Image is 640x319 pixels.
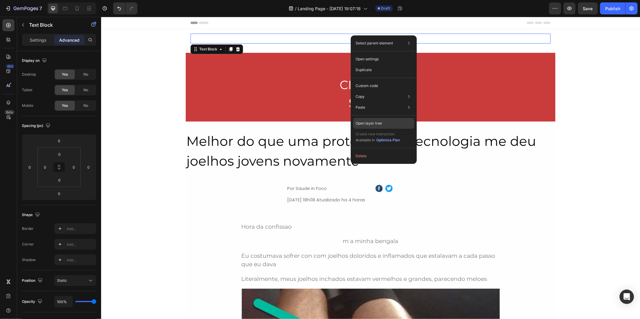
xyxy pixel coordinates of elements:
[67,226,95,232] div: Add...
[140,220,399,230] div: m a minha bengala
[69,163,78,172] input: 0px
[83,103,88,108] span: No
[353,151,414,161] button: Delete
[600,2,625,14] button: Publish
[29,21,80,29] p: Text Block
[22,87,32,93] div: Tablet
[57,278,67,283] span: Static
[53,150,65,159] input: 0px
[140,257,399,267] div: Literalmente, meus joelhos inchados estavam vermelhos e grandes, parecendo meloes
[578,2,598,14] button: Save
[356,94,365,99] p: Copy
[356,67,372,73] p: Duplicate
[53,176,65,185] input: 0px
[376,137,400,143] button: Optimize Plan
[22,57,48,65] div: Display on
[295,5,297,12] span: /
[620,290,634,304] div: Open Intercom Messenger
[53,189,65,198] input: 0
[22,277,44,285] div: Position
[39,5,42,12] p: 7
[356,41,393,46] p: Select parent element
[25,163,34,172] input: 0
[53,136,65,145] input: 0
[376,137,400,143] div: Optimize Plan
[356,138,375,142] span: Available in
[185,168,265,176] div: Por Saude in Foco
[356,56,379,62] p: Open settings
[22,298,44,306] div: Opacity
[140,205,399,215] div: Hora da confissao
[22,226,34,231] div: Border
[62,87,68,93] span: Yes
[85,114,454,155] h2: Melhor do que uma protese: Esta tecnologia me deu joelhos jovens novamente
[6,64,14,69] div: 450
[113,2,137,14] div: Undo/Redo
[62,72,68,77] span: Yes
[2,2,45,14] button: 7
[22,242,34,247] div: Corner
[356,105,365,110] p: Paste
[230,45,308,55] div: Advertorial
[54,275,96,286] button: Static
[41,163,50,172] input: 0px
[298,5,361,12] span: Landing Page - [DATE] 19:07:18
[356,121,382,126] p: Open layer tree
[22,122,52,130] div: Spacing (px)
[83,72,88,77] span: No
[583,6,593,11] span: Save
[356,83,378,89] p: Custom code
[62,103,68,108] span: Yes
[55,296,73,307] input: Auto
[381,6,390,11] span: Draft
[83,87,88,93] span: No
[30,37,47,43] p: Settings
[22,257,36,263] div: Shadow
[230,59,308,96] h2: CIENCIA E SAUDE
[84,163,93,172] input: 0
[22,103,33,108] div: Mobile
[67,242,95,247] div: Add...
[22,72,36,77] div: Desktop
[101,17,640,319] iframe: Design area
[140,234,399,253] div: Eu costumava sofrer con com joelhos doloridos e inflamados que estalavam a cada passo que eu dava
[605,5,620,12] div: Publish
[356,131,400,137] p: Create new interaction
[67,257,95,263] div: Add...
[5,110,14,115] div: Beta
[59,37,80,43] p: Advanced
[22,211,41,219] div: Shape
[185,179,265,187] div: [DATE] 18h08 Atualizado ha 4 horas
